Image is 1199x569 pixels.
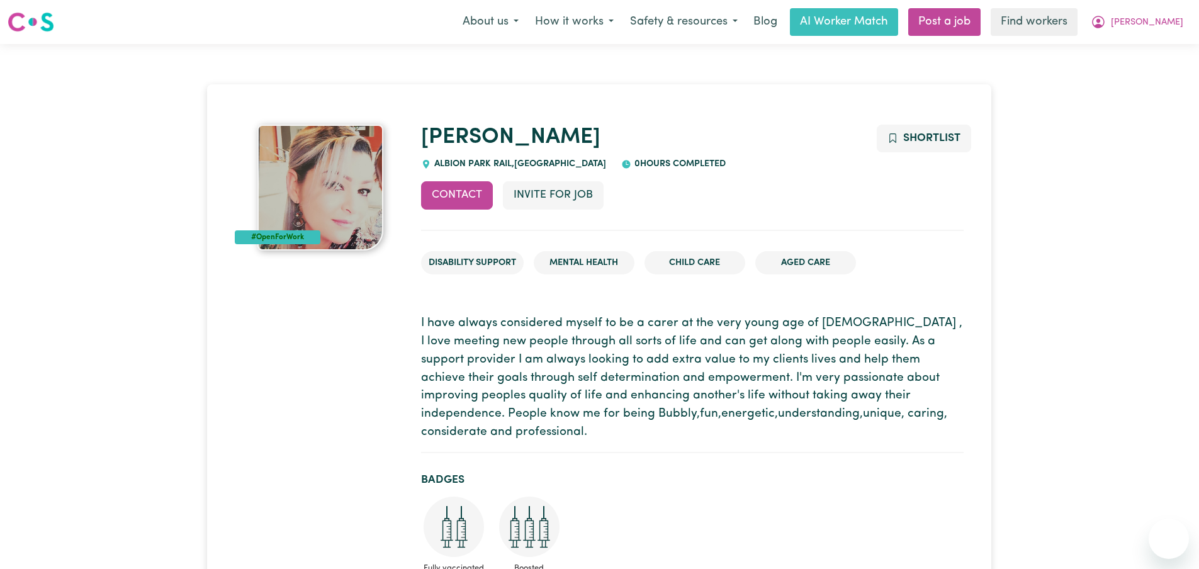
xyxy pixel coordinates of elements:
a: Find workers [991,8,1078,36]
a: Blog [746,8,785,36]
button: How it works [527,9,622,35]
li: Mental Health [534,251,634,275]
span: Shortlist [903,133,960,144]
a: Careseekers logo [8,8,54,37]
h2: Badges [421,473,964,487]
button: Invite for Job [503,181,604,209]
button: Contact [421,181,493,209]
a: AI Worker Match [790,8,898,36]
a: [PERSON_NAME] [421,127,600,149]
div: #OpenForWork [235,230,320,244]
span: [PERSON_NAME] [1111,16,1183,30]
li: Child care [645,251,745,275]
button: My Account [1083,9,1191,35]
iframe: Button to launch messaging window [1149,519,1189,559]
img: Care and support worker has received 2 doses of COVID-19 vaccine [424,497,484,557]
li: Aged Care [755,251,856,275]
button: Safety & resources [622,9,746,35]
button: About us [454,9,527,35]
a: Post a job [908,8,981,36]
p: I have always considered myself to be a carer at the very young age of [DEMOGRAPHIC_DATA] , I lov... [421,315,964,442]
button: Add to shortlist [877,125,972,152]
img: Shanna [257,125,383,251]
span: 0 hours completed [631,159,726,169]
img: Careseekers logo [8,11,54,33]
span: ALBION PARK RAIL , [GEOGRAPHIC_DATA] [431,159,606,169]
a: Shanna 's profile picture'#OpenForWork [235,125,405,251]
li: Disability Support [421,251,524,275]
img: Care and support worker has received booster dose of COVID-19 vaccination [499,497,560,557]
